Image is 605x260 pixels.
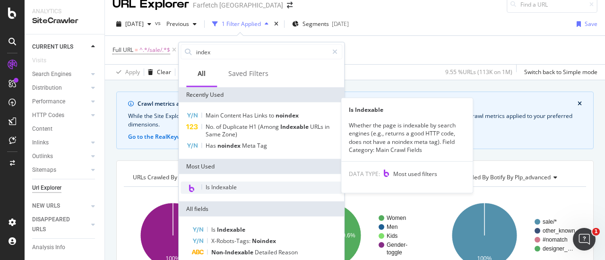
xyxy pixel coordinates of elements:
div: Most Used [179,159,344,174]
a: Analysis Info [32,243,98,252]
div: Analysis Info [32,243,65,252]
div: Clear [157,68,171,76]
span: URLs Crawled By Botify By plp_advanced [444,173,551,181]
div: Saved Filters [228,69,268,78]
text: sale/* [543,218,557,225]
div: Whether the page is indexable by search engines (e.g., returns a good HTTP code, does not have a ... [341,121,473,154]
div: Outlinks [32,151,53,161]
text: toggle [387,249,402,256]
div: Is Indexable [341,106,473,114]
a: Search Engines [32,69,88,79]
a: Outlinks [32,151,88,161]
span: (Among [258,123,280,131]
span: Indexable [280,123,310,131]
span: vs [155,19,163,27]
button: close banner [575,98,584,110]
div: 9.55 % URLs ( 113K on 1M ) [445,68,512,76]
button: 1 Filter Applied [208,17,272,32]
a: Distribution [32,83,88,93]
div: Visits [32,56,46,66]
text: 49.6% [339,232,355,239]
div: Content [32,124,52,134]
a: Content [32,124,98,134]
input: Search by field name [195,45,328,59]
span: noindex [217,142,242,150]
span: Full URL [112,46,133,54]
span: X-Robots-Tags: [211,237,252,245]
text: Gender- [387,242,407,248]
span: No. [206,123,216,131]
span: Segments [302,20,329,28]
div: Analytics [32,8,97,16]
button: Go to the RealKeywords Explorer [128,133,217,141]
span: Most used filters [393,170,437,178]
span: Detailed [255,248,278,256]
text: Men [387,224,398,230]
span: Content [220,111,242,119]
span: Duplicate [223,123,249,131]
a: Explorer Bookmarks [32,197,98,207]
div: Apply [125,68,140,76]
div: CURRENT URLS [32,42,73,52]
button: Clear [144,65,171,80]
button: Segments[DATE] [288,17,353,32]
span: H1 [249,123,258,131]
text: Kids [387,233,398,239]
span: Previous [163,20,189,28]
div: Distribution [32,83,62,93]
div: Sitemaps [32,165,56,175]
button: Save [573,17,597,32]
div: While the Site Explorer provides crawl metrics by URL, the RealKeywords Explorer enables more rob... [128,112,582,129]
span: to [269,111,276,119]
span: Main [206,111,220,119]
span: Non-Indexable [211,248,255,256]
a: HTTP Codes [32,110,88,120]
text: #nomatch [543,236,568,243]
div: NEW URLS [32,201,60,211]
a: NEW URLS [32,201,88,211]
span: = [135,46,138,54]
h4: URLs Crawled By Botify By plp_advanced [442,170,578,185]
div: Switch back to Simple mode [524,68,597,76]
a: CURRENT URLS [32,42,88,52]
span: 2025 Oct. 11th [125,20,144,28]
h4: URLs Crawled By Botify By pagetype [131,170,266,185]
iframe: Intercom live chat [573,228,596,251]
div: All fields [179,201,344,217]
span: of [216,123,223,131]
div: Explorer Bookmarks [32,197,83,207]
span: Indexable [217,226,245,234]
span: Is [211,226,217,234]
span: Same [206,130,222,138]
div: Recently Used [179,87,344,102]
div: [DATE] [332,20,349,28]
span: Links [254,111,269,119]
a: Visits [32,56,56,66]
span: Is Indexable [206,183,237,191]
span: Has [206,142,217,150]
span: Meta [242,142,257,150]
a: Sitemaps [32,165,88,175]
div: Save [585,20,597,28]
div: SiteCrawler [32,16,97,26]
button: Previous [163,17,200,32]
span: Tag [257,142,267,150]
div: Farfetch [GEOGRAPHIC_DATA] [193,0,283,10]
div: info banner [116,92,594,149]
button: [DATE] [112,17,155,32]
a: Url Explorer [32,183,98,193]
span: Has [242,111,254,119]
text: designer_… [543,245,573,252]
div: All [198,69,206,78]
span: URLs Crawled By Botify By pagetype [133,173,228,181]
a: DISAPPEARED URLS [32,215,88,235]
a: Performance [32,97,88,107]
div: DISAPPEARED URLS [32,215,80,235]
button: Apply [112,65,140,80]
button: Save [175,65,200,80]
div: Search Engines [32,69,71,79]
div: HTTP Codes [32,110,64,120]
span: Reason [278,248,298,256]
div: times [272,19,280,29]
div: 1 Filter Applied [222,20,261,28]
